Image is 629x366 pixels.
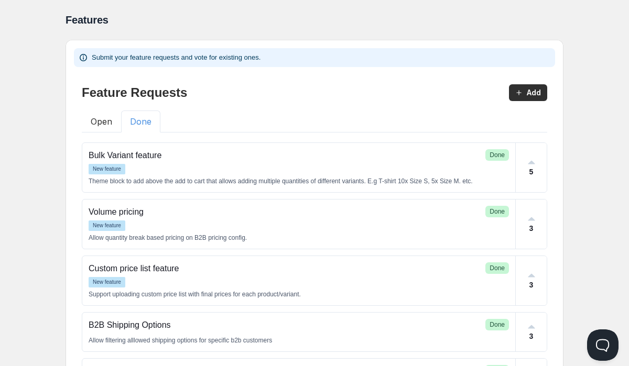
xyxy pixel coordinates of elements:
p: Allow filtering alllowed shipping options for specific b2b customers [89,336,509,345]
span: New feature [89,277,125,287]
span: Submit your feature requests and vote for existing ones. [92,53,261,61]
p: Volume pricing [89,206,481,218]
p: 3 [529,280,534,291]
p: Support uploading custom price list with final prices for each product/variant. [89,290,509,299]
p: B2B Shipping Options [89,319,481,331]
span: Done [490,151,505,159]
p: 3 [529,331,534,342]
iframe: Help Scout Beacon - Open [587,329,619,361]
p: 5 [529,167,534,178]
p: Bulk Variant feature [89,149,481,162]
button: Add [509,84,547,101]
span: Done [490,321,505,328]
button: Open [82,110,121,132]
p: Custom price list feature [89,262,481,275]
span: Features [66,14,109,26]
span: New feature [89,220,125,231]
button: Done [121,110,160,132]
span: Done [490,264,505,272]
p: Allow quantity break based pricing on B2B pricing config. [89,233,509,242]
span: Done [490,208,505,215]
p: Feature Requests [82,83,187,102]
p: Theme block to add above the add to cart that allows adding multiple quantities of different vari... [89,176,509,186]
span: New feature [89,164,125,174]
p: 3 [529,223,534,234]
